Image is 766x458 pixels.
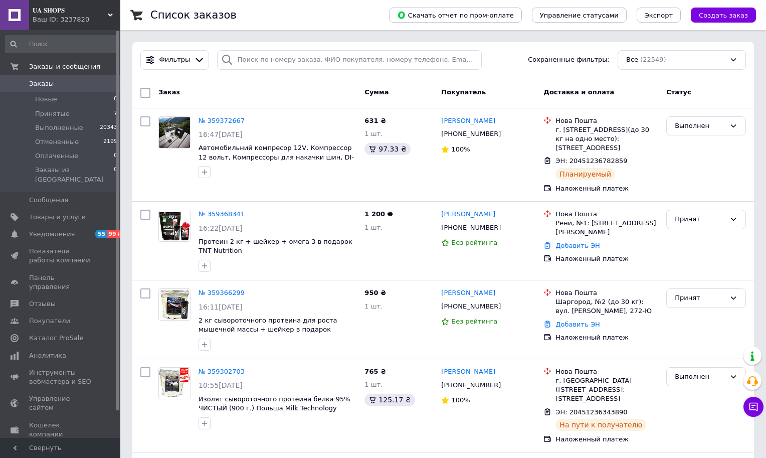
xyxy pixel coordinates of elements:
span: Статус [666,88,691,96]
span: Доставка и оплата [543,88,614,96]
span: Экспорт [645,12,673,19]
input: Поиск по номеру заказа, ФИО покупателя, номеру телефона, Email, номеру накладной [217,50,482,70]
div: 97.33 ₴ [364,143,410,155]
div: Наложенный платеж [555,333,658,342]
span: 1 шт. [364,381,382,388]
div: Ваш ID: 3237820 [33,15,120,24]
input: Поиск [5,35,118,53]
span: ЭН: 20451236782859 [555,157,627,165]
span: Инструменты вебмастера и SEO [29,368,93,386]
span: Панель управления [29,273,93,291]
a: [PERSON_NAME] [441,116,495,126]
a: № 359372667 [199,117,245,124]
span: 1 шт. [364,130,382,137]
div: Наложенный платеж [555,435,658,444]
span: Сохраненные фильтры: [528,55,610,65]
span: Заказы из [GEOGRAPHIC_DATA] [35,166,114,184]
div: Нова Пошта [555,288,658,297]
span: Скачать отчет по пром-оплате [397,11,514,20]
a: № 359366299 [199,289,245,296]
div: [PHONE_NUMBER] [439,379,503,392]
span: 100% [451,396,470,404]
span: ЭН: 20451236343890 [555,408,627,416]
span: 99+ [107,230,123,238]
span: Сумма [364,88,389,96]
span: Товары и услуги [29,213,86,222]
h1: Список заказов [150,9,237,21]
img: Фото товару [159,117,190,148]
button: Чат с покупателем [743,397,763,417]
a: [PERSON_NAME] [441,288,495,298]
span: Кошелек компании [29,421,93,439]
a: Фото товару [158,210,190,242]
a: [PERSON_NAME] [441,367,495,377]
span: Все [626,55,638,65]
span: Без рейтинга [451,239,497,246]
span: 1 шт. [364,224,382,231]
div: Наложенный платеж [555,254,658,263]
span: 0 [114,95,117,104]
span: Сообщения [29,196,68,205]
span: 10:55[DATE] [199,381,243,389]
span: 7 [114,109,117,118]
div: Выполнен [675,372,725,382]
a: Добавить ЭН [555,242,600,249]
div: [PHONE_NUMBER] [439,221,503,234]
a: № 359302703 [199,368,245,375]
span: 0 [114,166,117,184]
span: Новые [35,95,57,104]
span: 950 ₴ [364,289,386,296]
span: 16:22[DATE] [199,224,243,232]
span: 16:11[DATE] [199,303,243,311]
a: Фото товару [158,288,190,321]
div: [PHONE_NUMBER] [439,300,503,313]
span: Каталог ProSale [29,334,83,343]
span: Отзывы [29,299,56,309]
span: 1 шт. [364,302,382,310]
span: Принятые [35,109,70,118]
img: Фото товару [159,368,190,399]
span: 20343 [100,123,117,132]
div: г. [GEOGRAPHIC_DATA] ([STREET_ADDRESS]: [STREET_ADDRESS] [555,376,658,404]
button: Скачать отчет по пром-оплате [389,8,522,23]
a: Изолят сывороточного протеина белка 95% ЧИСТЫЙ (900 г.) Польша Milk Technology [199,395,350,412]
span: Покупатели [29,317,70,326]
span: Заказ [158,88,180,96]
span: 1 200 ₴ [364,210,393,218]
span: 16:47[DATE] [199,130,243,138]
span: Заказы [29,79,54,88]
button: Управление статусами [532,8,627,23]
img: Фото товару [159,289,190,320]
div: Шаргород, №2 (до 30 кг): вул. [PERSON_NAME], 272-Ю [555,297,658,316]
div: Рени, №1: [STREET_ADDRESS][PERSON_NAME] [555,219,658,237]
div: [PHONE_NUMBER] [439,127,503,140]
a: Создать заказ [681,11,756,19]
div: Выполнен [675,121,725,131]
a: Добавить ЭН [555,321,600,328]
span: 55 [95,230,107,238]
span: Автомобильний компресор 12V, Компрессор 12 вольт, Компрессоры для накачки шин, DI-379 Портативные... [199,144,354,170]
span: Без рейтинга [451,318,497,325]
button: Экспорт [637,8,681,23]
span: Фильтры [159,55,190,65]
div: Принят [675,293,725,303]
div: Нова Пошта [555,210,658,219]
a: 2 кг сывороточного протеина для роста мышечной массы + шейкер в подарок [199,317,337,334]
span: Заказы и сообщения [29,62,100,71]
a: Протеин 2 кг + шейкер + омега 3 в подарок TNT Nutrition [199,238,352,255]
span: Выполненные [35,123,83,132]
button: Создать заказ [691,8,756,23]
div: Принят [675,214,725,225]
div: Планируемый [555,168,615,180]
a: № 359368341 [199,210,245,218]
img: Фото товару [159,210,190,241]
a: [PERSON_NAME] [441,210,495,219]
span: Управление статусами [540,12,619,19]
span: Показатели работы компании [29,247,93,265]
div: 125.17 ₴ [364,394,415,406]
span: Покупатель [441,88,486,96]
span: Создать заказ [699,12,748,19]
span: 0 [114,151,117,161]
